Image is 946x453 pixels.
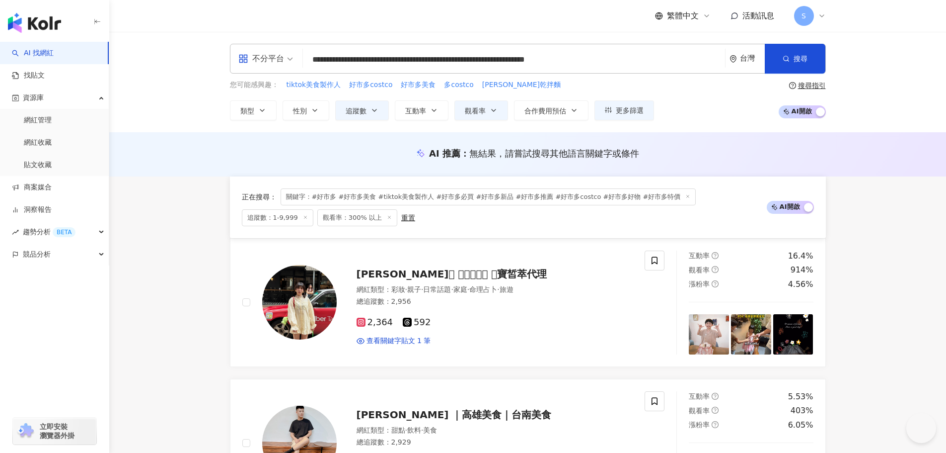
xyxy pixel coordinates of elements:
[712,421,719,428] span: question-circle
[667,10,699,21] span: 繁體中文
[13,418,96,445] a: chrome extension立即安裝 瀏覽器外掛
[689,266,710,274] span: 觀看率
[742,11,774,20] span: 活動訊息
[357,268,547,280] span: [PERSON_NAME]𖤐 𝐾𝑖𝑚𝑚𝑦 ｜寶皙萃代理
[788,391,813,402] div: 5.53%
[24,115,52,125] a: 網紅管理
[240,107,254,115] span: 類型
[357,426,633,436] div: 網紅類型 ：
[293,107,307,115] span: 性別
[403,317,431,328] span: 592
[712,252,719,259] span: question-circle
[349,80,393,91] button: 好市多costco
[421,426,423,434] span: ·
[366,336,431,346] span: 查看關鍵字貼文 1 筆
[357,438,633,448] div: 總追蹤數 ： 2,929
[53,227,75,237] div: BETA
[712,393,719,400] span: question-circle
[238,54,248,64] span: appstore
[789,82,796,89] span: question-circle
[497,285,499,293] span: ·
[405,426,407,434] span: ·
[712,266,719,273] span: question-circle
[689,314,729,355] img: post-image
[689,252,710,260] span: 互動率
[712,280,719,287] span: question-circle
[765,44,825,74] button: 搜尋
[242,209,313,226] span: 追蹤數：1-9,999
[357,317,393,328] span: 2,364
[238,51,284,67] div: 不分平台
[23,87,44,109] span: 資源庫
[12,71,45,81] a: 找貼文
[469,148,639,159] span: 無結果，請嘗試搜尋其他語言關鍵字或條件
[423,285,451,293] span: 日常話題
[500,285,513,293] span: 旅遊
[317,209,397,226] span: 觀看率：300% 以上
[262,265,337,340] img: KOL Avatar
[467,285,469,293] span: ·
[357,285,633,295] div: 網紅類型 ：
[429,147,639,160] div: AI 推薦 ：
[40,422,74,440] span: 立即安裝 瀏覽器外掛
[281,188,696,205] span: 關鍵字：#好市多 #好市多美食 #tiktok美食製作人 #好市多必買 #好市多新品 #好市多推薦 #好市多costco #好市多好物 #好市多特價
[616,106,644,114] span: 更多篩選
[230,238,826,367] a: KOL Avatar[PERSON_NAME]𖤐 𝐾𝑖𝑚𝑚𝑦 ｜寶皙萃代理網紅類型：彩妝·親子·日常話題·家庭·命理占卜·旅遊總追蹤數：2,9562,364592查看關鍵字貼文 1 筆互動率qu...
[444,80,473,90] span: 多costco
[773,314,813,355] img: post-image
[788,420,813,431] div: 6.05%
[906,413,936,443] iframe: Help Scout Beacon - Open
[346,107,366,115] span: 追蹤數
[423,426,437,434] span: 美食
[401,80,436,90] span: 好市多美食
[24,160,52,170] a: 貼文收藏
[230,80,279,90] span: 您可能感興趣：
[12,229,19,236] span: rise
[788,251,813,262] div: 16.4%
[395,100,448,120] button: 互動率
[514,100,588,120] button: 合作費用預估
[482,80,561,91] button: [PERSON_NAME]乾拌麵
[16,423,35,439] img: chrome extension
[791,265,813,275] div: 914%
[421,285,423,293] span: ·
[12,48,54,58] a: searchAI 找網紅
[689,421,710,429] span: 漲粉率
[482,80,561,90] span: [PERSON_NAME]乾拌麵
[801,10,806,21] span: S
[23,221,75,243] span: 趨勢分析
[791,405,813,416] div: 403%
[242,193,277,201] span: 正在搜尋 ：
[286,80,342,91] button: tiktok美食製作人
[23,243,51,266] span: 競品分析
[524,107,566,115] span: 合作費用預估
[8,13,61,33] img: logo
[391,285,405,293] span: 彩妝
[12,182,52,192] a: 商案媒合
[287,80,341,90] span: tiktok美食製作人
[594,100,654,120] button: 更多篩選
[349,80,392,90] span: 好市多costco
[400,80,436,91] button: 好市多美食
[405,107,426,115] span: 互動率
[465,107,486,115] span: 觀看率
[729,55,737,63] span: environment
[401,214,415,222] div: 重置
[454,100,508,120] button: 觀看率
[24,138,52,148] a: 網紅收藏
[357,297,633,307] div: 總追蹤數 ： 2,956
[335,100,389,120] button: 追蹤數
[283,100,329,120] button: 性別
[407,426,421,434] span: 飲料
[357,409,552,421] span: [PERSON_NAME] ｜高雄美食｜台南美食
[230,100,277,120] button: 類型
[443,80,474,91] button: 多costco
[12,205,52,215] a: 洞察報告
[451,285,453,293] span: ·
[453,285,467,293] span: 家庭
[357,336,431,346] a: 查看關鍵字貼文 1 筆
[391,426,405,434] span: 甜點
[407,285,421,293] span: 親子
[794,55,807,63] span: 搜尋
[731,314,771,355] img: post-image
